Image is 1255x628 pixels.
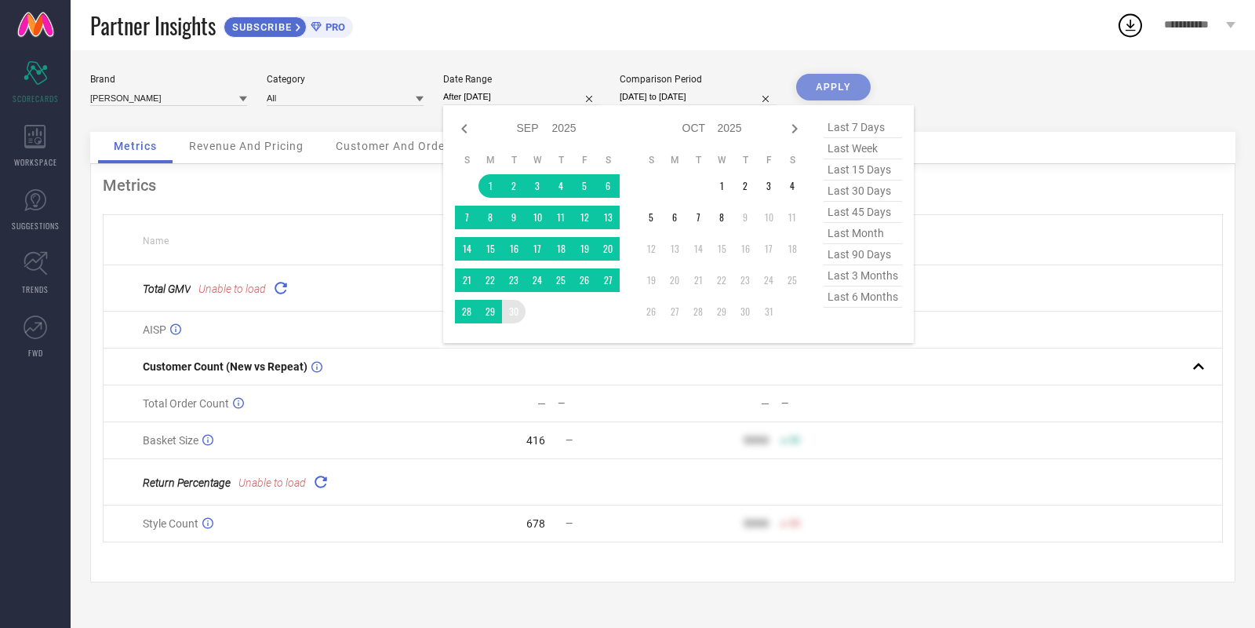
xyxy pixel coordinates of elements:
td: Fri Sep 12 2025 [573,206,596,229]
td: Wed Sep 10 2025 [526,206,549,229]
th: Thursday [549,154,573,166]
td: Thu Oct 09 2025 [733,206,757,229]
th: Tuesday [502,154,526,166]
th: Friday [573,154,596,166]
td: Sat Sep 27 2025 [596,268,620,292]
td: Mon Sep 01 2025 [478,174,502,198]
input: Select date range [443,89,600,105]
span: FWD [28,347,43,359]
td: Wed Oct 22 2025 [710,268,733,292]
td: Thu Oct 16 2025 [733,237,757,261]
td: Sun Sep 21 2025 [455,268,478,292]
th: Wednesday [526,154,549,166]
span: 50 [789,518,800,529]
span: Return Percentage [143,476,231,489]
td: Mon Sep 15 2025 [478,237,502,261]
td: Wed Oct 15 2025 [710,237,733,261]
td: Sun Oct 05 2025 [639,206,663,229]
span: last month [824,223,902,244]
div: — [537,397,546,410]
span: last 7 days [824,117,902,138]
td: Mon Sep 22 2025 [478,268,502,292]
td: Thu Oct 02 2025 [733,174,757,198]
td: Thu Oct 30 2025 [733,300,757,323]
div: Previous month [455,119,474,138]
span: last 15 days [824,159,902,181]
td: Tue Sep 02 2025 [502,174,526,198]
span: SCORECARDS [13,93,59,104]
td: Thu Oct 23 2025 [733,268,757,292]
td: Fri Oct 10 2025 [757,206,780,229]
div: 9999 [744,517,769,530]
span: last 45 days [824,202,902,223]
div: — [781,398,886,409]
td: Sat Sep 06 2025 [596,174,620,198]
span: last 6 months [824,287,902,308]
td: Thu Sep 04 2025 [549,174,573,198]
td: Mon Oct 20 2025 [663,268,686,292]
span: last 30 days [824,181,902,202]
div: Reload "Total GMV" [270,277,292,299]
th: Saturday [780,154,804,166]
td: Tue Sep 23 2025 [502,268,526,292]
td: Fri Oct 24 2025 [757,268,780,292]
td: Wed Oct 08 2025 [710,206,733,229]
td: Tue Sep 09 2025 [502,206,526,229]
div: — [761,397,769,410]
td: Sun Oct 26 2025 [639,300,663,323]
td: Mon Sep 08 2025 [478,206,502,229]
td: Mon Oct 27 2025 [663,300,686,323]
th: Thursday [733,154,757,166]
span: Partner Insights [90,9,216,42]
td: Tue Oct 28 2025 [686,300,710,323]
td: Tue Sep 16 2025 [502,237,526,261]
td: Sat Sep 20 2025 [596,237,620,261]
td: Tue Oct 14 2025 [686,237,710,261]
th: Saturday [596,154,620,166]
th: Sunday [639,154,663,166]
span: Revenue And Pricing [189,140,304,152]
span: Total GMV [143,283,191,295]
td: Thu Sep 11 2025 [549,206,573,229]
th: Friday [757,154,780,166]
span: 50 [789,435,800,446]
td: Wed Sep 24 2025 [526,268,549,292]
td: Mon Sep 29 2025 [478,300,502,323]
div: Comparison Period [620,74,777,85]
th: Monday [663,154,686,166]
td: Sun Oct 19 2025 [639,268,663,292]
span: Unable to load [198,283,266,295]
th: Sunday [455,154,478,166]
td: Fri Oct 31 2025 [757,300,780,323]
span: Name [143,235,169,246]
span: — [566,518,573,529]
span: Basket Size [143,434,198,447]
span: Unable to load [238,476,306,489]
span: last 90 days [824,244,902,265]
span: PRO [322,21,345,33]
div: Brand [90,74,247,85]
div: 678 [526,517,545,530]
td: Sat Oct 18 2025 [780,237,804,261]
span: Style Count [143,517,198,530]
div: 9999 [744,434,769,447]
span: Total Order Count [143,397,229,410]
span: WORKSPACE [14,156,57,168]
div: Next month [785,119,804,138]
a: SUBSCRIBEPRO [224,13,353,38]
td: Mon Oct 06 2025 [663,206,686,229]
div: Open download list [1116,11,1144,39]
td: Sun Sep 28 2025 [455,300,478,323]
td: Fri Oct 03 2025 [757,174,780,198]
span: Customer And Orders [336,140,456,152]
span: SUBSCRIBE [224,21,296,33]
span: last week [824,138,902,159]
span: Customer Count (New vs Repeat) [143,360,307,373]
td: Sat Oct 25 2025 [780,268,804,292]
input: Select comparison period [620,89,777,105]
td: Sun Sep 14 2025 [455,237,478,261]
div: Reload "Return Percentage " [310,471,332,493]
td: Sun Oct 12 2025 [639,237,663,261]
td: Fri Sep 26 2025 [573,268,596,292]
td: Tue Oct 21 2025 [686,268,710,292]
